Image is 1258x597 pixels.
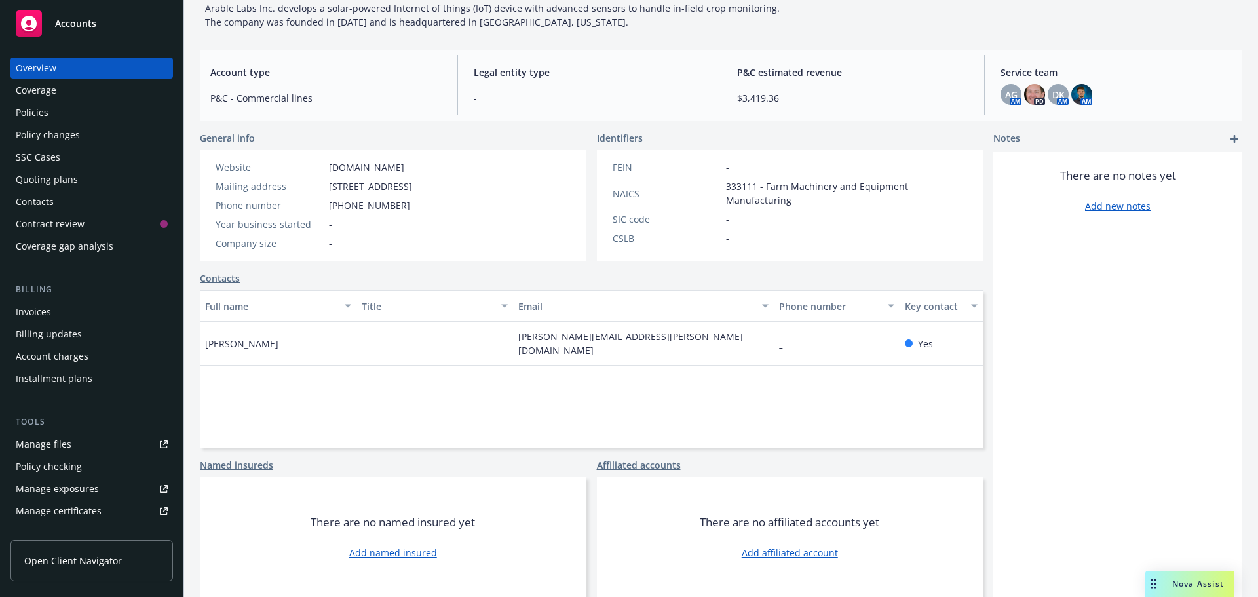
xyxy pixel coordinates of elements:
a: Contacts [10,191,173,212]
a: Contacts [200,271,240,285]
img: photo [1024,84,1045,105]
button: Nova Assist [1145,571,1234,597]
div: Phone number [779,299,879,313]
div: Contract review [16,214,85,235]
div: Billing [10,283,173,296]
span: - [362,337,365,351]
button: Full name [200,290,356,322]
div: Manage files [16,434,71,455]
a: Coverage [10,80,173,101]
div: Year business started [216,218,324,231]
div: Mailing address [216,180,324,193]
span: - [474,91,705,105]
div: Key contact [905,299,963,313]
div: Tools [10,415,173,429]
button: Title [356,290,513,322]
span: Legal entity type [474,66,705,79]
button: Phone number [774,290,899,322]
a: Policies [10,102,173,123]
span: Accounts [55,18,96,29]
span: 333111 - Farm Machinery and Equipment Manufacturing [726,180,968,207]
div: Policy changes [16,125,80,145]
div: Policies [16,102,48,123]
span: Open Client Navigator [24,554,122,568]
div: Installment plans [16,368,92,389]
a: SSC Cases [10,147,173,168]
div: Policy checking [16,456,82,477]
span: P&C estimated revenue [737,66,968,79]
span: - [329,218,332,231]
div: Coverage gap analysis [16,236,113,257]
a: Manage claims [10,523,173,544]
span: There are no named insured yet [311,514,475,530]
a: [PERSON_NAME][EMAIL_ADDRESS][PERSON_NAME][DOMAIN_NAME] [518,330,743,356]
div: SSC Cases [16,147,60,168]
a: [DOMAIN_NAME] [329,161,404,174]
img: photo [1071,84,1092,105]
div: Contacts [16,191,54,212]
a: Quoting plans [10,169,173,190]
span: [PERSON_NAME] [205,337,278,351]
a: Account charges [10,346,173,367]
span: Account type [210,66,442,79]
a: Manage exposures [10,478,173,499]
a: Installment plans [10,368,173,389]
span: - [726,161,729,174]
span: P&C - Commercial lines [210,91,442,105]
div: CSLB [613,231,721,245]
a: Contract review [10,214,173,235]
a: Add named insured [349,546,437,560]
a: Policy changes [10,125,173,145]
a: - [779,337,793,350]
span: [PHONE_NUMBER] [329,199,410,212]
span: - [726,231,729,245]
div: FEIN [613,161,721,174]
a: add [1227,131,1242,147]
div: Manage certificates [16,501,102,522]
span: Identifiers [597,131,643,145]
div: Billing updates [16,324,82,345]
span: $3,419.36 [737,91,968,105]
span: There are no affiliated accounts yet [700,514,879,530]
span: DK [1052,88,1065,102]
a: Invoices [10,301,173,322]
span: AG [1005,88,1018,102]
span: Arable Labs Inc. develops a solar-powered Internet of things (IoT) device with advanced sensors t... [205,2,782,28]
div: NAICS [613,187,721,201]
button: Email [513,290,774,322]
a: Policy checking [10,456,173,477]
a: Overview [10,58,173,79]
a: Add affiliated account [742,546,838,560]
div: Quoting plans [16,169,78,190]
span: Yes [918,337,933,351]
a: Manage certificates [10,501,173,522]
span: Nova Assist [1172,578,1224,589]
span: - [726,212,729,226]
div: Manage claims [16,523,82,544]
button: Key contact [900,290,983,322]
a: Named insureds [200,458,273,472]
div: Full name [205,299,337,313]
div: Phone number [216,199,324,212]
div: Title [362,299,493,313]
div: Email [518,299,754,313]
div: Drag to move [1145,571,1162,597]
div: Overview [16,58,56,79]
span: Notes [993,131,1020,147]
div: Website [216,161,324,174]
span: Service team [1001,66,1232,79]
a: Manage files [10,434,173,455]
span: General info [200,131,255,145]
span: [STREET_ADDRESS] [329,180,412,193]
div: Account charges [16,346,88,367]
div: Manage exposures [16,478,99,499]
div: Company size [216,237,324,250]
a: Add new notes [1085,199,1151,213]
a: Billing updates [10,324,173,345]
div: Invoices [16,301,51,322]
span: There are no notes yet [1060,168,1176,183]
a: Affiliated accounts [597,458,681,472]
a: Coverage gap analysis [10,236,173,257]
a: Accounts [10,5,173,42]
